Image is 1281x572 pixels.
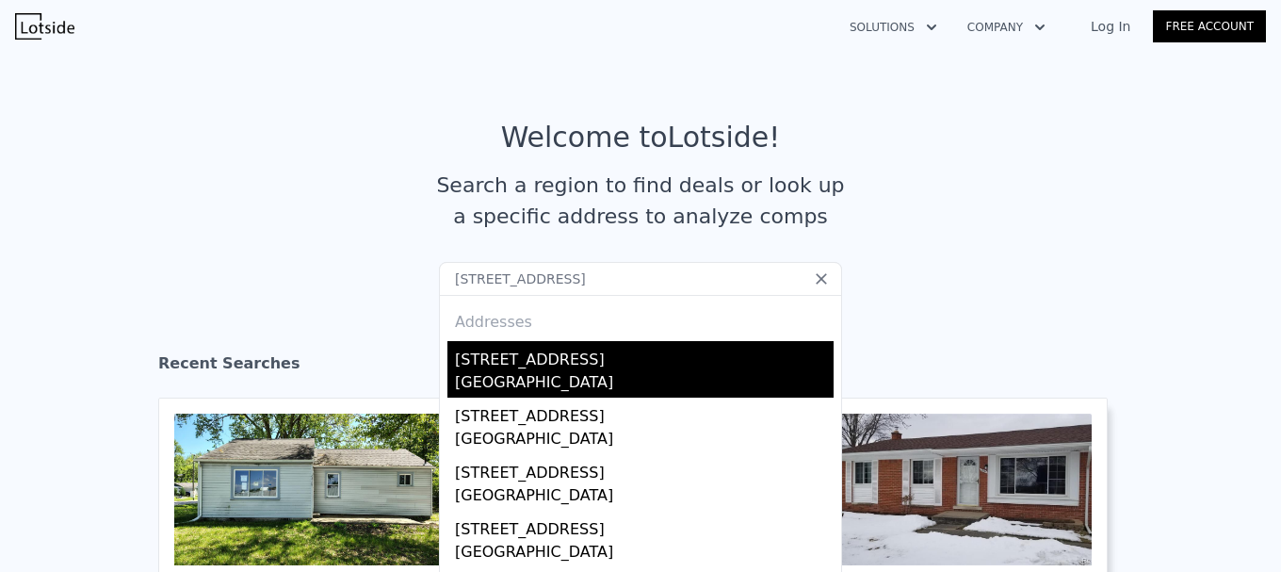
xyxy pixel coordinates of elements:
[455,484,834,511] div: [GEOGRAPHIC_DATA]
[158,337,1123,398] div: Recent Searches
[455,511,834,541] div: [STREET_ADDRESS]
[430,170,851,232] div: Search a region to find deals or look up a specific address to analyze comps
[447,296,834,341] div: Addresses
[1068,17,1153,36] a: Log In
[455,454,834,484] div: [STREET_ADDRESS]
[455,428,834,454] div: [GEOGRAPHIC_DATA]
[455,398,834,428] div: [STREET_ADDRESS]
[455,371,834,398] div: [GEOGRAPHIC_DATA]
[439,262,842,296] input: Search an address or region...
[455,341,834,371] div: [STREET_ADDRESS]
[835,10,952,44] button: Solutions
[15,13,74,40] img: Lotside
[455,541,834,567] div: [GEOGRAPHIC_DATA]
[952,10,1061,44] button: Company
[501,121,781,155] div: Welcome to Lotside !
[1153,10,1266,42] a: Free Account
